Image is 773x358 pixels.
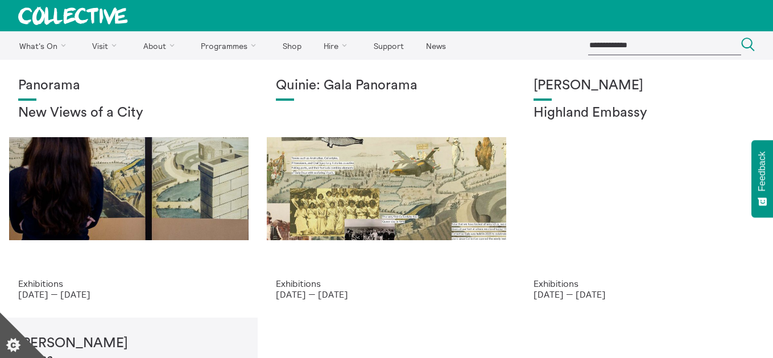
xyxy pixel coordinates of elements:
h2: Highland Embassy [534,105,755,121]
h1: Quinie: Gala Panorama [276,78,497,94]
a: Josie Vallely Quinie: Gala Panorama Exhibitions [DATE] — [DATE] [258,60,515,318]
h2: New Views of a City [18,105,239,121]
button: Feedback - Show survey [751,140,773,217]
p: [DATE] — [DATE] [18,289,239,299]
a: What's On [9,31,80,60]
p: [DATE] — [DATE] [534,289,755,299]
a: Programmes [191,31,271,60]
a: Support [363,31,414,60]
span: Feedback [757,151,767,191]
a: News [416,31,456,60]
a: Visit [82,31,131,60]
p: Exhibitions [276,278,497,289]
a: About [133,31,189,60]
p: Exhibitions [534,278,755,289]
p: [DATE] — [DATE] [276,289,497,299]
a: Hire [314,31,362,60]
h1: Panorama [18,78,239,94]
h1: [PERSON_NAME] [534,78,755,94]
a: Shop [272,31,311,60]
a: Solar wheels 17 [PERSON_NAME] Highland Embassy Exhibitions [DATE] — [DATE] [515,60,773,318]
p: Exhibitions [18,278,239,289]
